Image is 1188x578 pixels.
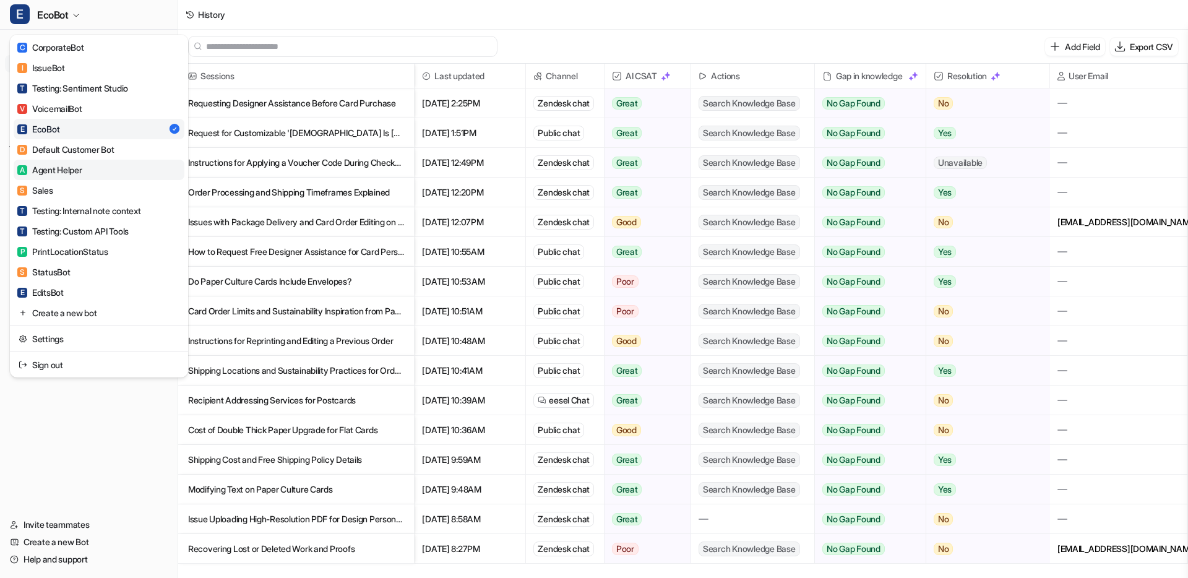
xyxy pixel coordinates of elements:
[10,35,188,377] div: EEcoBot
[17,123,59,136] div: EcoBot
[17,84,27,93] span: T
[17,61,65,74] div: IssueBot
[10,4,30,24] span: E
[17,41,84,54] div: CorporateBot
[17,226,27,236] span: T
[17,245,108,258] div: PrintLocationStatus
[17,288,27,298] span: E
[17,225,129,238] div: Testing: Custom API Tools
[19,306,27,319] img: reset
[14,303,184,323] a: Create a new bot
[14,329,184,349] a: Settings
[17,102,82,115] div: VoicemailBot
[17,145,27,155] span: D
[17,186,27,196] span: S
[37,6,69,24] span: EcoBot
[19,358,27,371] img: reset
[17,63,27,73] span: I
[17,267,27,277] span: S
[17,204,141,217] div: Testing: Internal note context
[17,124,27,134] span: E
[17,206,27,216] span: T
[17,265,70,278] div: StatusBot
[17,104,27,114] span: V
[17,43,27,53] span: C
[17,286,64,299] div: EditsBot
[17,165,27,175] span: A
[17,247,27,257] span: P
[14,355,184,375] a: Sign out
[17,143,114,156] div: Default Customer Bot
[17,82,128,95] div: Testing: Sentiment Studio
[17,163,82,176] div: Agent Helper
[19,332,27,345] img: reset
[17,184,53,197] div: Sales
